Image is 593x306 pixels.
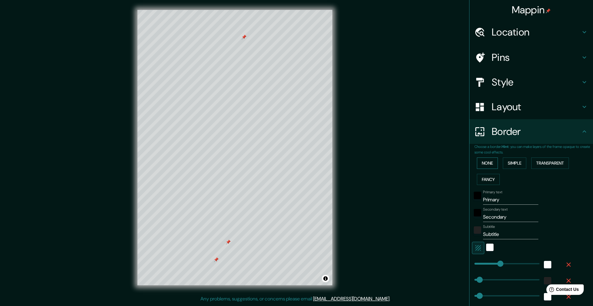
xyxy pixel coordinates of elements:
[492,76,581,88] h4: Style
[469,45,593,70] div: Pins
[538,282,586,299] iframe: Help widget launcher
[474,144,593,155] p: Choose a border. : you can make layers of the frame opaque to create some cool effects.
[469,94,593,119] div: Layout
[486,244,494,251] button: white
[474,192,481,199] button: black
[492,51,581,64] h4: Pins
[313,296,389,302] a: [EMAIL_ADDRESS][DOMAIN_NAME]
[503,157,526,169] button: Simple
[483,207,508,212] label: Secondary text
[391,295,393,303] div: .
[477,174,500,185] button: Fancy
[322,275,329,282] button: Toggle attribution
[502,144,509,149] b: Hint
[200,295,390,303] p: Any problems, suggestions, or concerns please email .
[469,20,593,44] div: Location
[474,209,481,216] button: black
[469,70,593,94] div: Style
[531,157,569,169] button: Transparent
[483,190,502,195] label: Primary text
[474,226,481,234] button: color-222222
[492,26,581,38] h4: Location
[546,8,551,13] img: pin-icon.png
[477,157,498,169] button: None
[483,224,495,229] label: Subtitle
[492,101,581,113] h4: Layout
[492,125,581,138] h4: Border
[469,119,593,144] div: Border
[544,261,551,268] button: white
[544,277,551,284] button: color-222222
[512,4,551,16] h4: Mappin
